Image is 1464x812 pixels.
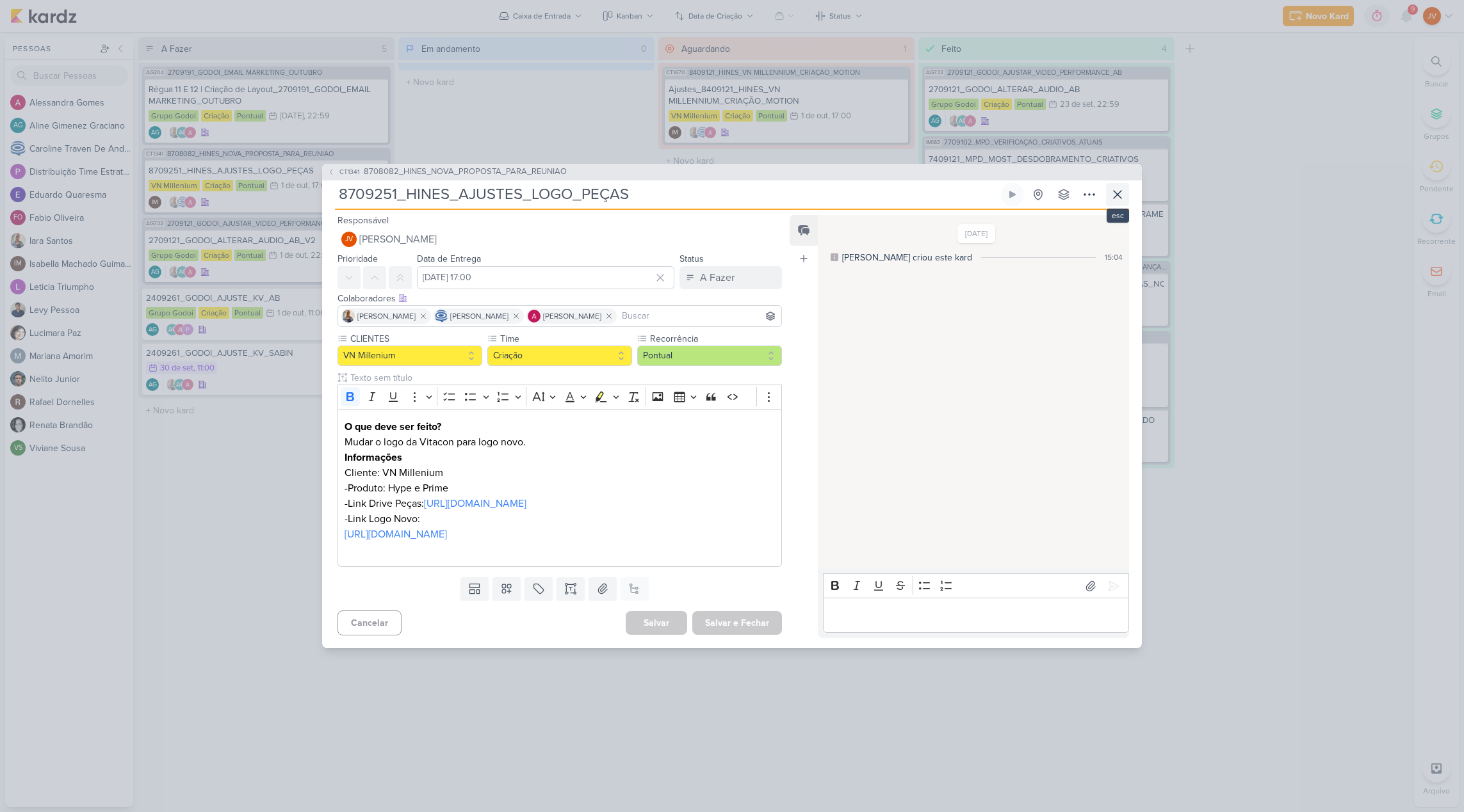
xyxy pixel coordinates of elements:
span: [PERSON_NAME] [359,232,437,247]
img: Caroline Traven De Andrade [435,310,448,322]
div: 15:04 [1105,251,1123,263]
span: [PERSON_NAME] [543,310,601,322]
p: -Link Drive Peças: [345,496,775,511]
label: Time [499,332,632,346]
div: A Fazer [700,270,735,285]
a: [URL][DOMAIN_NAME] [345,528,447,541]
span: [PERSON_NAME] [450,310,508,322]
div: Ligar relógio [1007,189,1018,200]
p: Mudar o logo da Vitacon para logo novo. [345,434,775,450]
label: Responsável [338,215,389,226]
strong: Informações [345,451,402,464]
div: Editor toolbar [823,573,1129,598]
strong: O que deve ser feito? [345,420,441,433]
label: Recorrência [649,332,782,346]
button: A Fazer [679,266,782,289]
input: Kard Sem Título [335,183,998,206]
label: CLIENTES [349,332,482,346]
button: Pontual [637,346,782,366]
img: Alessandra Gomes [528,310,541,322]
button: CT1341 8708082_HINES_NOVA_PROPOSTA_PARA_REUNIAO [327,166,567,179]
label: Status [679,253,704,264]
button: Criação [487,346,632,366]
div: Editor editing area: main [338,409,782,567]
label: Data de Entrega [417,253,481,264]
span: CT1341 [338,167,361,177]
button: JV [PERSON_NAME] [338,228,782,251]
a: [URL][DOMAIN_NAME] [424,497,526,510]
input: Select a date [417,266,674,289]
button: VN Millenium [338,346,482,366]
p: Cliente: VN Millenium [345,465,775,481]
p: JV [345,236,353,243]
div: Joney Viana [341,232,357,247]
div: Editor toolbar [338,385,782,410]
p: -Link Logo Novo: [345,511,775,527]
button: Cancelar [338,610,402,635]
input: Buscar [619,308,779,324]
div: Colaboradores [338,292,782,305]
span: [PERSON_NAME] [357,310,416,322]
div: [PERSON_NAME] criou este kard [842,251,972,264]
img: Iara Santos [342,310,355,322]
div: esc [1107,209,1129,223]
input: Texto sem título [348,371,782,385]
p: -Produto: Hype e Prime [345,481,775,496]
span: 8708082_HINES_NOVA_PROPOSTA_PARA_REUNIAO [364,166,567,179]
label: Prioridade [338,253,378,264]
div: Editor editing area: main [823,598,1129,633]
